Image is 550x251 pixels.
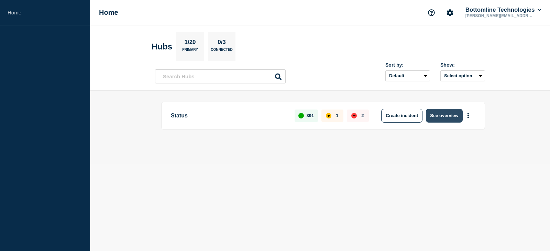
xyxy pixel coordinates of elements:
div: Sort by: [385,62,430,68]
h2: Hubs [152,42,172,52]
div: down [351,113,357,118]
button: See overview [426,109,462,123]
p: Primary [182,48,198,55]
p: [PERSON_NAME][EMAIL_ADDRESS][PERSON_NAME][DOMAIN_NAME] [464,13,536,18]
p: 2 [361,113,364,118]
select: Sort by [385,70,430,81]
button: Bottomline Technologies [464,7,542,13]
button: Select option [440,70,485,81]
h1: Home [99,9,118,16]
button: More actions [464,109,473,122]
p: 1 [336,113,338,118]
p: Connected [211,48,232,55]
input: Search Hubs [155,69,286,83]
p: 0/3 [215,39,229,48]
div: Show: [440,62,485,68]
button: Create incident [381,109,422,123]
button: Account settings [443,5,457,20]
div: affected [326,113,331,118]
p: Status [171,109,287,123]
div: up [298,113,304,118]
button: Support [424,5,439,20]
p: 1/20 [182,39,198,48]
p: 391 [307,113,314,118]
